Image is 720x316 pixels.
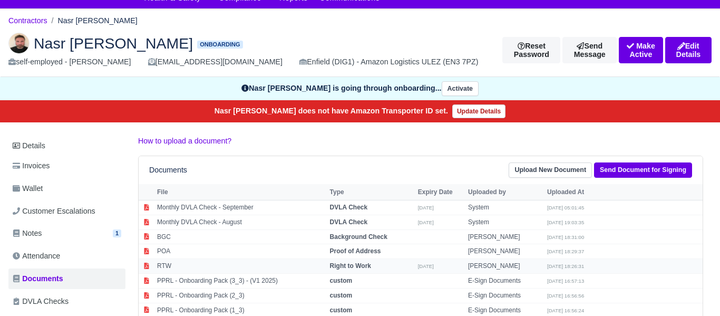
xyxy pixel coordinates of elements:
small: [DATE] [418,219,434,225]
small: [DATE] [418,205,434,210]
button: Reset Password [502,37,560,63]
span: DVLA Checks [13,295,69,308]
th: Uploaded by [465,184,544,200]
a: Send Message [562,37,617,63]
span: Documents [13,273,63,285]
span: Nasr [PERSON_NAME] [34,36,193,51]
small: [DATE] 16:57:13 [547,278,584,284]
a: Attendance [8,246,125,266]
a: DVLA Checks [8,291,125,312]
span: Invoices [13,160,50,172]
small: [DATE] 16:56:56 [547,293,584,299]
th: File [154,184,327,200]
small: [DATE] [418,263,434,269]
div: self-employed - [PERSON_NAME] [8,56,131,68]
td: E-Sign Documents [465,273,544,288]
iframe: Chat Widget [667,265,720,316]
td: BGC [154,229,327,244]
strong: Right to Work [330,262,371,270]
a: Upload New Document [509,162,592,178]
div: Enfield (DIG1) - Amazon Logistics ULEZ (EN3 7PZ) [299,56,478,68]
span: 1 [113,229,121,237]
a: Contractors [8,16,47,25]
td: E-Sign Documents [465,288,544,303]
td: Monthly DVLA Check - August [154,215,327,229]
div: [EMAIL_ADDRESS][DOMAIN_NAME] [148,56,283,68]
a: Notes 1 [8,223,125,244]
strong: DVLA Check [330,218,368,226]
td: RTW [154,259,327,274]
span: Customer Escalations [13,205,95,217]
td: [PERSON_NAME] [465,229,544,244]
strong: DVLA Check [330,204,368,211]
th: Uploaded At [544,184,624,200]
a: Details [8,136,125,156]
small: [DATE] 18:26:31 [547,263,584,269]
strong: Proof of Address [330,247,381,255]
th: Expiry Date [415,184,465,200]
a: Edit Details [665,37,712,63]
td: POA [154,244,327,259]
span: Onboarding [197,41,242,49]
strong: custom [330,277,353,284]
th: Type [327,184,415,200]
a: Update Details [452,104,505,118]
td: [PERSON_NAME] [465,244,544,259]
small: [DATE] 18:29:37 [547,248,584,254]
a: Invoices [8,156,125,176]
td: System [465,215,544,229]
a: Send Document for Signing [594,162,692,178]
h6: Documents [149,166,187,175]
td: PPRL - Onboarding Pack (2_3) [154,288,327,303]
strong: Background Check [330,233,387,241]
div: Nasr eddine Karkar [1,24,719,77]
td: Monthly DVLA Check - September [154,200,327,215]
strong: custom [330,292,353,299]
small: [DATE] 16:56:24 [547,308,584,313]
strong: custom [330,307,353,314]
small: [DATE] 18:31:00 [547,234,584,240]
span: Notes [13,227,42,240]
a: Documents [8,269,125,289]
a: How to upload a document? [138,137,231,145]
td: PPRL - Onboarding Pack (3_3) - (V1 2025) [154,273,327,288]
td: [PERSON_NAME] [465,259,544,274]
span: Wallet [13,183,43,195]
td: System [465,200,544,215]
li: Nasr [PERSON_NAME] [47,15,138,27]
small: [DATE] 05:01:45 [547,205,584,210]
a: Wallet [8,178,125,199]
button: Make Active [619,37,663,63]
button: Activate [442,81,479,97]
a: Customer Escalations [8,201,125,222]
span: Attendance [13,250,60,262]
small: [DATE] 19:03:35 [547,219,584,225]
